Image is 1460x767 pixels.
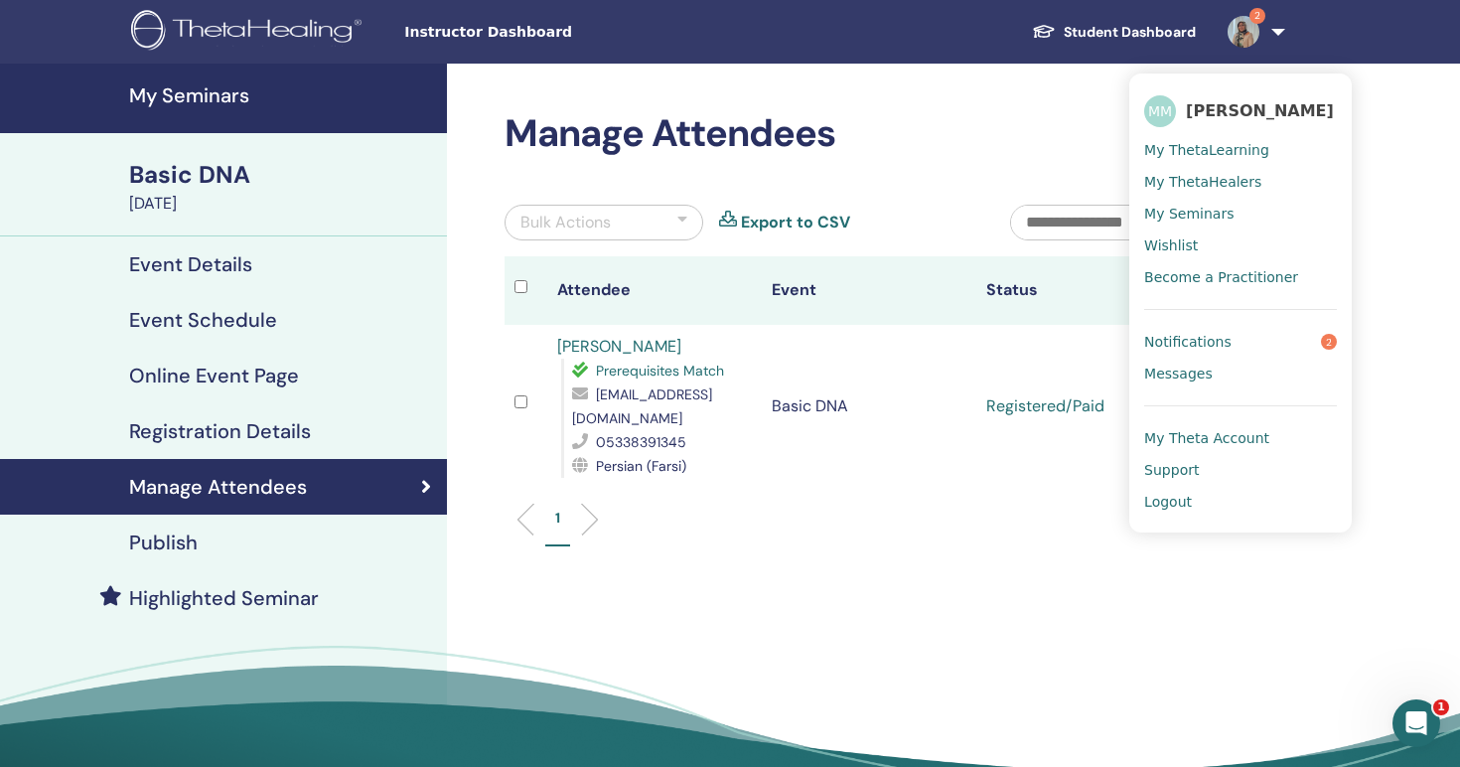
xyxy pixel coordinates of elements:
span: [PERSON_NAME] [1186,100,1334,121]
th: Status [976,256,1191,325]
a: My Theta Account [1144,422,1337,454]
span: My Seminars [1144,205,1234,223]
span: 2 [1321,334,1337,350]
span: Prerequisites Match [596,362,724,380]
h4: Manage Attendees [129,475,307,499]
iframe: Intercom live chat [1392,699,1440,747]
div: Basic DNA [129,158,435,192]
div: Bulk Actions [520,211,611,234]
a: Basic DNA[DATE] [117,158,447,216]
span: [EMAIL_ADDRESS][DOMAIN_NAME] [572,385,712,427]
a: Export to CSV [741,211,850,234]
p: 1 [555,508,560,529]
h4: Highlighted Seminar [129,586,319,610]
a: [PERSON_NAME] [557,336,681,357]
span: My ThetaHealers [1144,173,1261,191]
span: Logout [1144,493,1192,511]
span: Wishlist [1144,236,1198,254]
h4: Online Event Page [129,364,299,387]
span: 05338391345 [596,433,686,451]
a: Messages [1144,358,1337,389]
h2: Manage Attendees [505,111,1234,157]
a: Logout [1144,486,1337,518]
a: My ThetaLearning [1144,134,1337,166]
span: MM [1144,95,1176,127]
span: My Theta Account [1144,429,1269,447]
a: Become a Practitioner [1144,261,1337,293]
a: Wishlist [1144,230,1337,261]
ul: 2 [1129,74,1352,533]
td: Basic DNA [762,325,976,488]
span: My ThetaLearning [1144,141,1269,159]
th: Event [762,256,976,325]
img: logo.png [131,10,368,55]
a: Notifications2 [1144,326,1337,358]
a: Student Dashboard [1016,14,1212,51]
span: Persian (Farsi) [596,457,686,475]
a: My ThetaHealers [1144,166,1337,198]
span: 2 [1249,8,1265,24]
h4: Publish [129,531,198,554]
span: Support [1144,461,1199,479]
th: Attendee [547,256,762,325]
a: My Seminars [1144,198,1337,230]
a: MM[PERSON_NAME] [1144,88,1337,134]
span: 1 [1433,699,1449,715]
span: Messages [1144,365,1213,383]
h4: Registration Details [129,419,311,443]
h4: Event Schedule [129,308,277,332]
div: [DATE] [129,192,435,216]
span: Instructor Dashboard [404,22,702,43]
h4: My Seminars [129,83,435,107]
a: Support [1144,454,1337,486]
img: default.jpg [1228,16,1259,48]
img: graduation-cap-white.svg [1032,23,1056,40]
span: Notifications [1144,333,1232,351]
h4: Event Details [129,252,252,276]
span: Become a Practitioner [1144,268,1298,286]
